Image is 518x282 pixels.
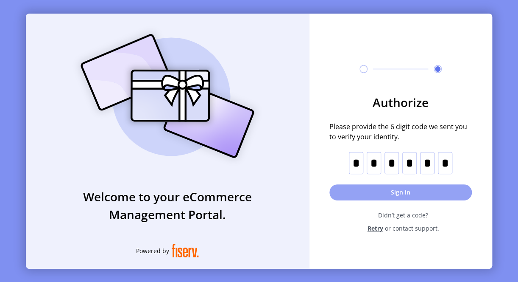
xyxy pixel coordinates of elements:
[329,184,472,200] button: Sign in
[368,224,383,233] span: Retry
[329,93,472,111] h3: Authorize
[68,25,267,167] img: card_Illustration.svg
[26,188,309,223] h3: Welcome to your eCommerce Management Portal.
[385,224,439,233] span: or contact support.
[334,211,472,220] span: Didn’t get a code?
[329,121,472,142] span: Please provide the 6 digit code we sent you to verify your identity.
[136,246,169,255] span: Powered by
